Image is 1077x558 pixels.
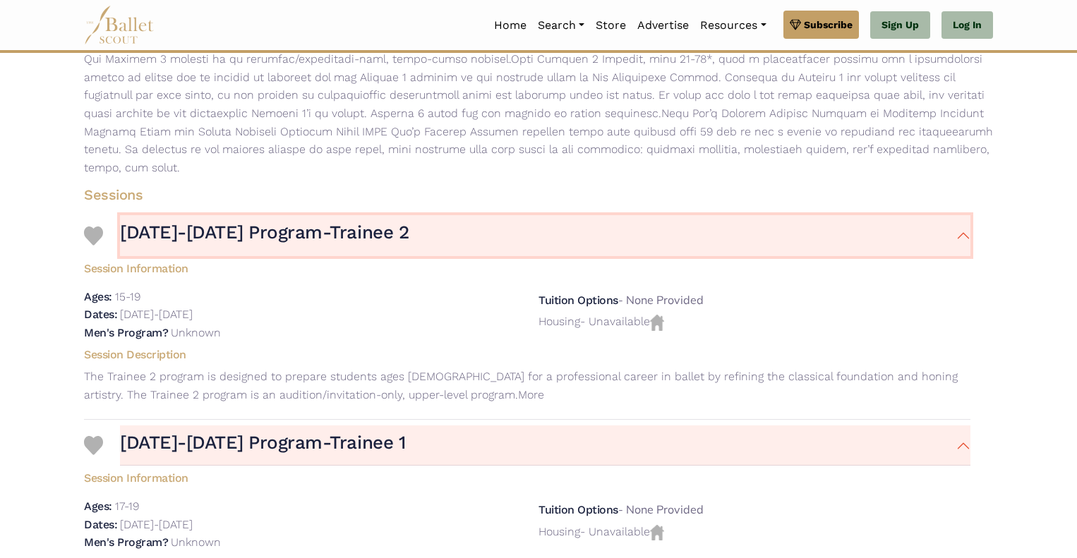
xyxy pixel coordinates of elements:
[120,431,405,455] h3: [DATE]-[DATE] Program-Trainee 1
[120,221,409,245] h3: [DATE]-[DATE] Program-Trainee 2
[783,11,859,39] a: Subscribe
[84,226,103,245] img: Heart
[120,425,970,466] button: [DATE]-[DATE] Program-Trainee 1
[120,215,970,256] button: [DATE]-[DATE] Program-Trainee 2
[538,501,970,519] div: - None Provided
[73,186,982,204] h4: Sessions
[538,291,970,310] div: - None Provided
[73,368,982,404] p: The Trainee 2 program is designed to prepare students ages [DEMOGRAPHIC_DATA] for a professional ...
[171,326,221,339] p: Unknown
[538,523,970,541] p: - Unavailable
[650,525,664,540] img: Housing Unvailable
[804,17,853,32] span: Subscribe
[870,11,930,40] a: Sign Up
[73,256,982,277] h5: Session Information
[538,503,618,516] h5: Tuition Options
[538,315,580,328] span: Housing
[84,308,117,321] h5: Dates:
[532,11,590,40] a: Search
[84,436,103,455] img: Heart
[120,308,193,321] p: [DATE]-[DATE]
[84,326,168,339] h5: Men's Program?
[632,11,694,40] a: Advertise
[488,11,532,40] a: Home
[84,499,112,513] h5: Ages:
[790,17,801,32] img: gem.svg
[115,499,139,513] p: 17-19
[650,315,664,330] img: Housing Unvailable
[590,11,632,40] a: Store
[538,313,970,331] p: - Unavailable
[115,290,140,303] p: 15-19
[120,518,193,531] p: [DATE]-[DATE]
[171,535,221,549] p: Unknown
[84,518,117,531] h5: Dates:
[538,525,580,538] span: Housing
[538,293,618,307] h5: Tuition Options
[694,11,771,40] a: Resources
[941,11,993,40] a: Log In
[84,290,112,303] h5: Ages:
[84,535,168,549] h5: Men's Program?
[73,348,982,363] h5: Session Description
[73,466,982,486] h5: Session Information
